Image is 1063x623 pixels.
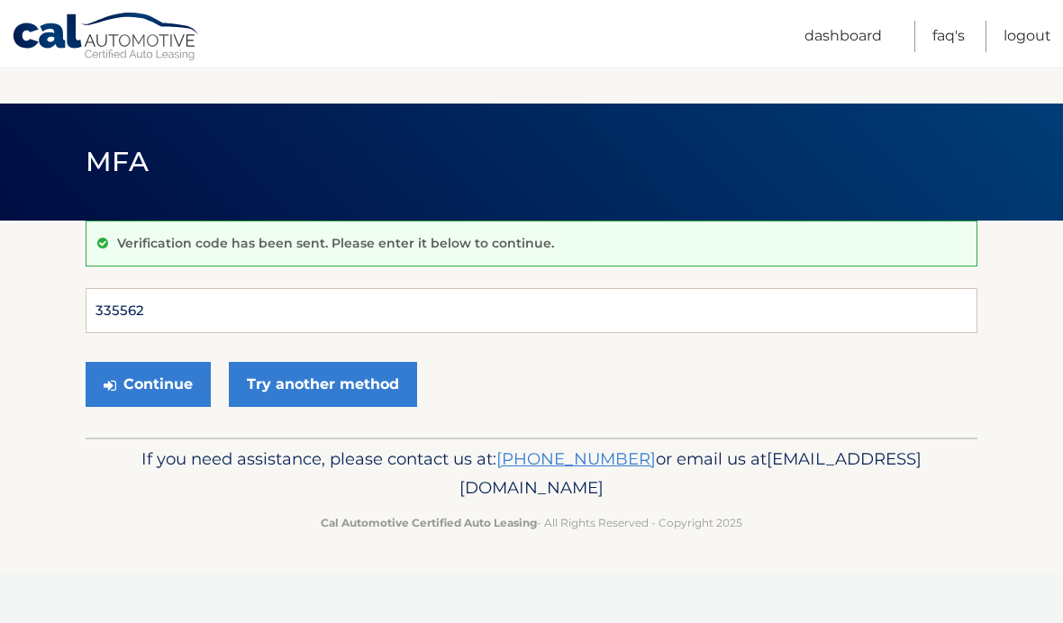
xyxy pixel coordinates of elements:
p: If you need assistance, please contact us at: or email us at [97,445,966,502]
p: - All Rights Reserved - Copyright 2025 [97,513,966,532]
input: Verification Code [86,288,977,333]
button: Continue [86,362,211,407]
a: Dashboard [804,21,882,52]
a: Logout [1004,21,1051,52]
p: Verification code has been sent. Please enter it below to continue. [117,235,554,251]
a: Cal Automotive [12,12,201,64]
a: FAQ's [932,21,965,52]
span: MFA [86,145,149,178]
a: Try another method [229,362,417,407]
span: [EMAIL_ADDRESS][DOMAIN_NAME] [459,448,922,498]
a: [PHONE_NUMBER] [496,448,656,469]
strong: Cal Automotive Certified Auto Leasing [321,516,537,529]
